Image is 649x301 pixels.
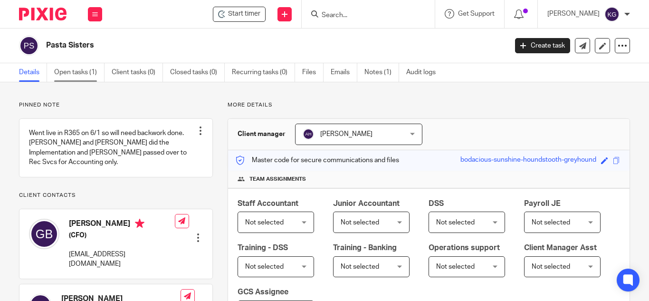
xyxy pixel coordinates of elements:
span: GCS Assignee [238,288,288,296]
span: Not selected [245,263,284,270]
p: Pinned note [19,101,213,109]
a: Details [19,63,47,82]
p: More details [228,101,630,109]
a: Notes (1) [364,63,399,82]
span: Operations support [429,244,500,252]
a: Files [302,63,324,82]
span: Team assignments [249,175,306,183]
span: Not selected [436,219,475,226]
h5: (CFO) [69,231,175,240]
a: Audit logs [406,63,443,82]
span: Not selected [341,263,379,270]
p: Client contacts [19,192,213,199]
span: Client Manager Asst [524,244,597,252]
h2: Pasta Sisters [46,40,410,50]
span: Training - Banking [333,244,397,252]
span: Not selected [436,263,475,270]
h3: Client manager [238,129,286,139]
a: Emails [331,63,357,82]
span: Not selected [245,219,284,226]
div: Pasta Sisters [213,7,266,22]
a: Open tasks (1) [54,63,105,82]
span: Start timer [228,9,260,19]
span: Staff Accountant [238,200,298,207]
span: Not selected [341,219,379,226]
span: Not selected [532,219,570,226]
i: Primary [135,219,144,228]
a: Recurring tasks (0) [232,63,295,82]
h4: [PERSON_NAME] [69,219,175,231]
img: svg%3E [29,219,59,249]
a: Create task [515,38,570,53]
div: bodacious-sunshine-houndstooth-greyhound [460,155,596,166]
span: Get Support [458,10,495,17]
img: svg%3E [604,7,620,22]
span: Not selected [532,263,570,270]
p: Master code for secure communications and files [235,155,399,165]
img: svg%3E [303,128,314,140]
p: [PERSON_NAME] [547,9,600,19]
span: Training - DSS [238,244,288,252]
input: Search [321,11,406,20]
span: [PERSON_NAME] [320,131,372,137]
a: Closed tasks (0) [170,63,225,82]
span: Junior Accountant [333,200,400,207]
span: Payroll JE [524,200,561,207]
span: DSS [429,200,444,207]
a: Client tasks (0) [112,63,163,82]
p: [EMAIL_ADDRESS][DOMAIN_NAME] [69,250,175,269]
img: Pixie [19,8,67,20]
img: svg%3E [19,36,39,56]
